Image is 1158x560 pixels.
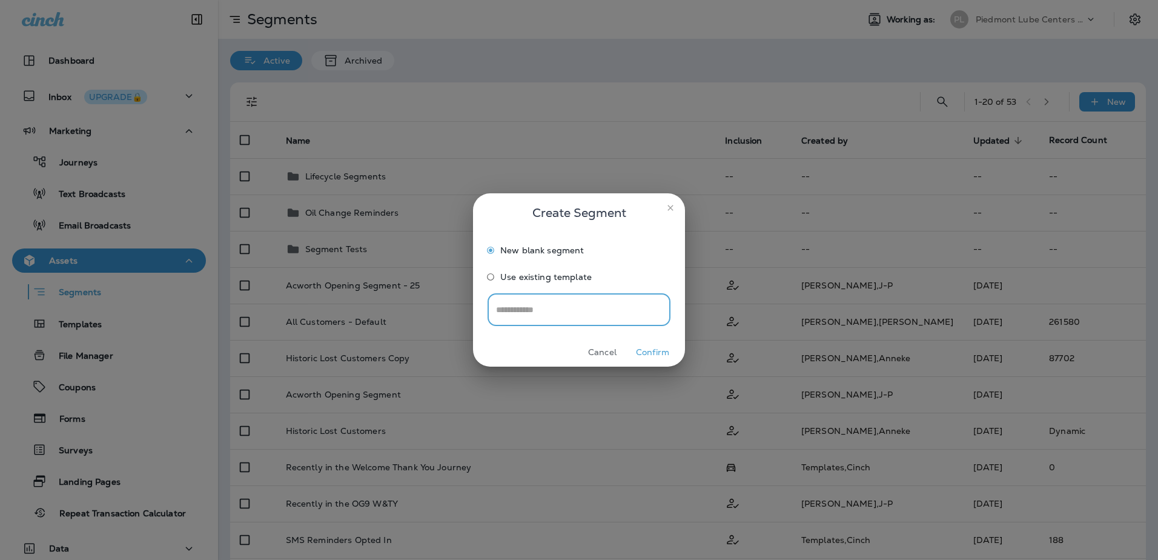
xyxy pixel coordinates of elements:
[500,245,584,255] span: New blank segment
[500,272,592,282] span: Use existing template
[532,203,626,222] span: Create Segment
[630,343,675,362] button: Confirm
[661,198,680,218] button: close
[580,343,625,362] button: Cancel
